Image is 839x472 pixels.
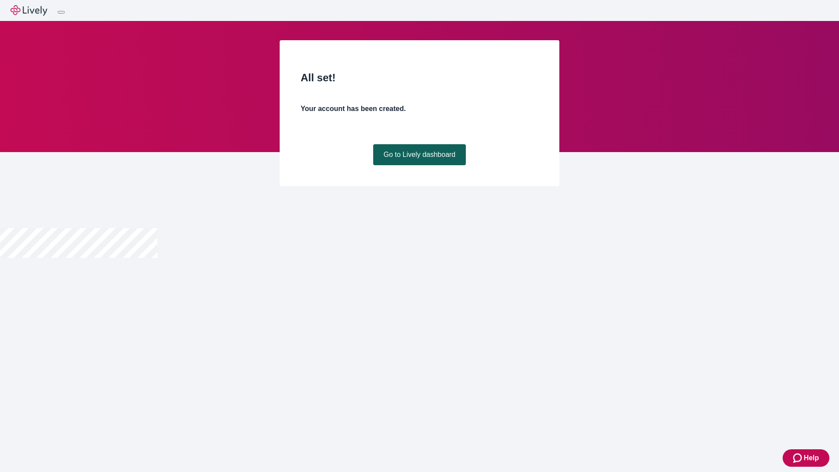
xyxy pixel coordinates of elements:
svg: Zendesk support icon [793,453,804,463]
button: Log out [58,11,65,14]
button: Zendesk support iconHelp [783,449,829,467]
h4: Your account has been created. [301,104,538,114]
span: Help [804,453,819,463]
img: Lively [10,5,47,16]
h2: All set! [301,70,538,86]
a: Go to Lively dashboard [373,144,466,165]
